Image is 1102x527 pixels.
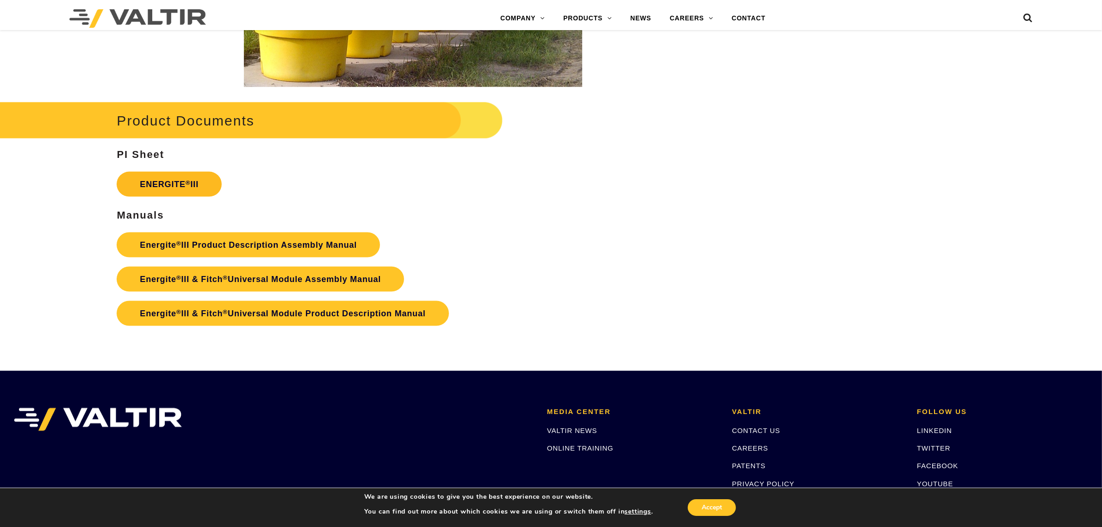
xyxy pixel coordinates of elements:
[732,444,768,452] a: CAREERS
[176,274,181,281] sup: ®
[621,9,660,28] a: NEWS
[117,172,222,197] a: ENERGITE®III
[917,444,950,452] a: TWITTER
[547,408,718,416] h2: MEDIA CENTER
[688,499,736,516] button: Accept
[732,408,903,416] h2: VALTIR
[732,427,780,434] a: CONTACT US
[117,301,448,326] a: Energite®III & Fitch®Universal Module Product Description Manual
[917,462,958,470] a: FACEBOOK
[69,9,206,28] img: Valtir
[547,444,613,452] a: ONLINE TRAINING
[117,232,380,257] a: Energite®III Product Description Assembly Manual
[223,274,228,281] sup: ®
[917,427,952,434] a: LINKEDIN
[14,408,182,431] img: VALTIR
[917,480,953,488] a: YOUTUBE
[117,149,164,160] strong: PI Sheet
[186,179,191,186] sup: ®
[547,427,597,434] a: VALTIR NEWS
[364,508,653,516] p: You can find out more about which cookies we are using or switch them off in .
[722,9,775,28] a: CONTACT
[660,9,722,28] a: CAREERS
[732,462,766,470] a: PATENTS
[117,267,404,292] a: Energite®III & Fitch®Universal Module Assembly Manual
[732,480,795,488] a: PRIVACY POLICY
[117,209,164,221] strong: Manuals
[491,9,554,28] a: COMPANY
[176,240,181,247] sup: ®
[176,308,181,315] sup: ®
[223,308,228,315] sup: ®
[625,508,651,516] button: settings
[554,9,621,28] a: PRODUCTS
[364,493,653,501] p: We are using cookies to give you the best experience on our website.
[917,408,1088,416] h2: FOLLOW US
